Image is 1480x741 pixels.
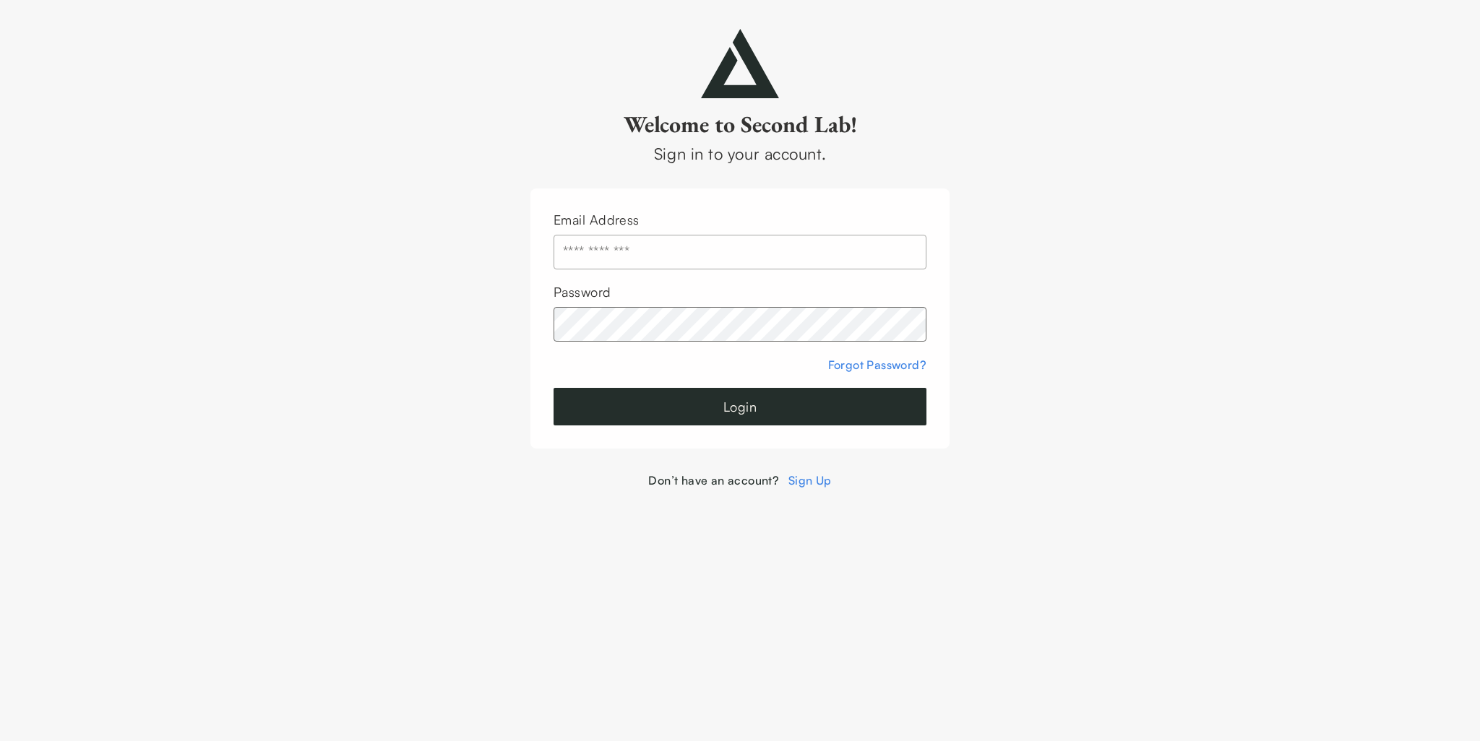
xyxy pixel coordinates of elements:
[530,472,950,489] div: Don’t have an account?
[701,29,779,98] img: secondlab-logo
[554,284,611,300] label: Password
[554,388,926,425] button: Login
[530,110,950,139] h2: Welcome to Second Lab!
[828,357,926,372] a: Forgot Password?
[530,142,950,165] div: Sign in to your account.
[554,212,640,227] label: Email Address
[788,473,832,487] a: Sign Up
